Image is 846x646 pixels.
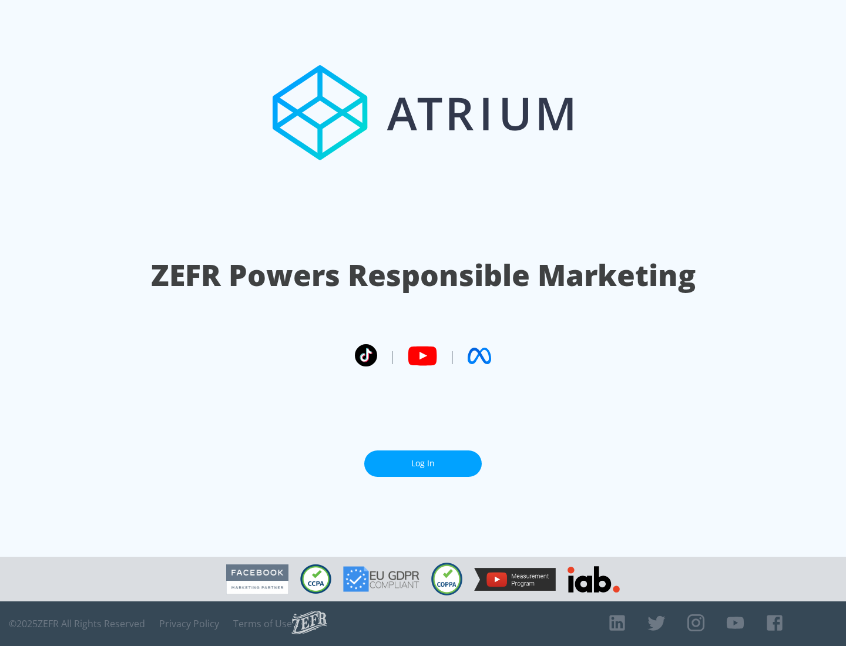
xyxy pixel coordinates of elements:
a: Privacy Policy [159,618,219,630]
img: IAB [568,566,620,593]
h1: ZEFR Powers Responsible Marketing [151,255,696,295]
span: © 2025 ZEFR All Rights Reserved [9,618,145,630]
span: | [389,347,396,365]
img: COPPA Compliant [431,563,462,595]
a: Log In [364,450,482,477]
img: YouTube Measurement Program [474,568,556,591]
span: | [449,347,456,365]
img: Facebook Marketing Partner [226,564,288,594]
a: Terms of Use [233,618,292,630]
img: GDPR Compliant [343,566,419,592]
img: CCPA Compliant [300,564,331,594]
